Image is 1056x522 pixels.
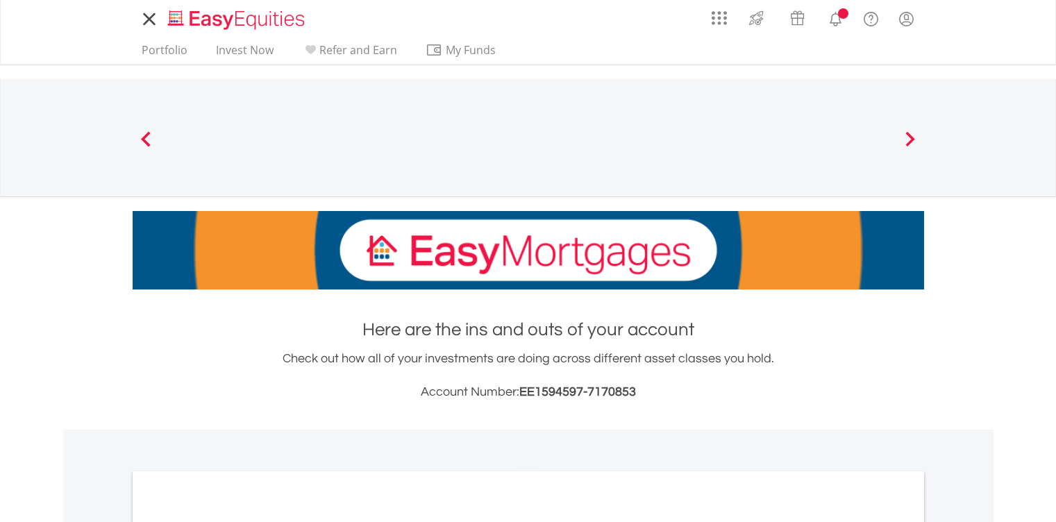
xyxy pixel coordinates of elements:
img: EasyEquities_Logo.png [165,8,310,31]
a: FAQ's and Support [853,3,889,31]
img: EasyMortage Promotion Banner [133,211,924,289]
a: My Profile [889,3,924,34]
a: Notifications [818,3,853,31]
h1: Here are the ins and outs of your account [133,317,924,342]
span: My Funds [426,41,517,59]
img: vouchers-v2.svg [786,7,809,29]
h3: Account Number: [133,382,924,402]
span: EE1594597-7170853 [519,385,636,398]
div: Check out how all of your investments are doing across different asset classes you hold. [133,349,924,402]
a: Invest Now [210,43,279,65]
span: Refer and Earn [319,42,397,58]
a: Refer and Earn [296,43,403,65]
img: thrive-v2.svg [745,7,768,29]
a: Vouchers [777,3,818,29]
a: Home page [162,3,310,31]
a: AppsGrid [703,3,736,26]
a: Portfolio [136,43,193,65]
img: grid-menu-icon.svg [712,10,727,26]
